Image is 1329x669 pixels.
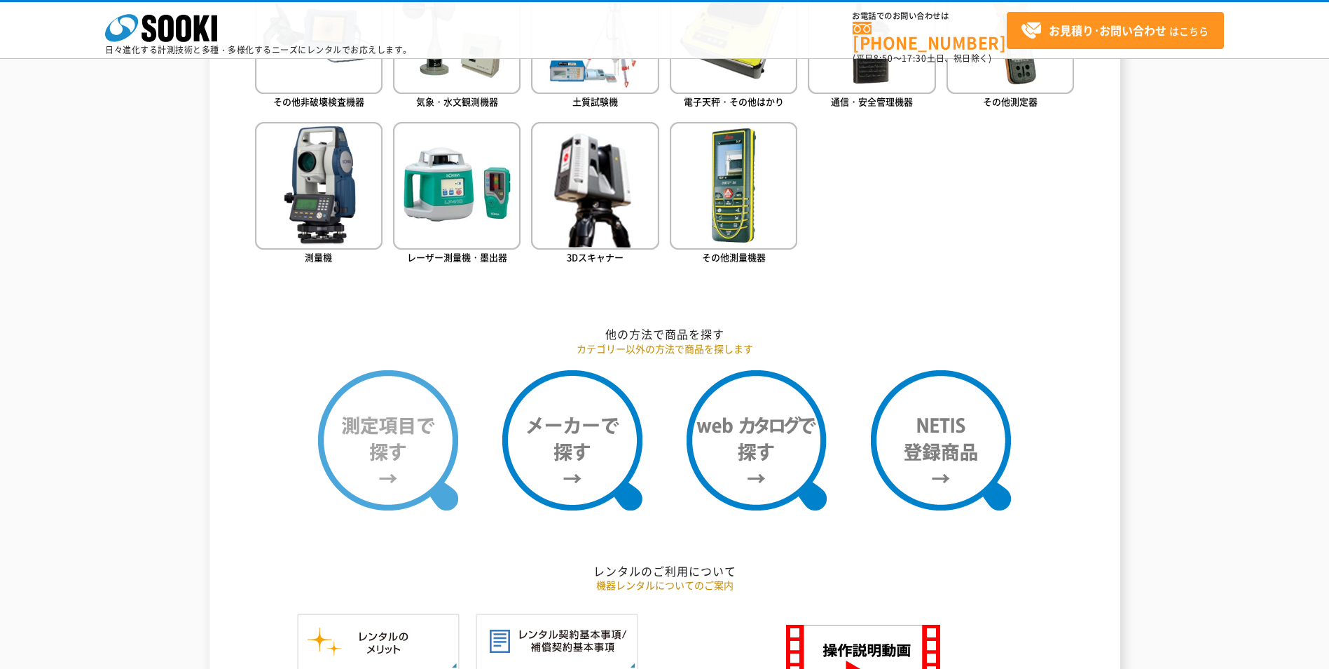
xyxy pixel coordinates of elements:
[684,95,784,108] span: 電子天秤・その他はかり
[871,370,1011,511] img: NETIS登録商品
[1007,12,1224,49] a: お見積り･お問い合わせはこちら
[1021,20,1209,41] span: はこちら
[255,342,1075,356] p: カテゴリー以外の方法で商品を探します
[567,250,624,264] span: 3Dスキャナー
[502,370,642,511] img: メーカーで探す
[255,327,1075,342] h2: 他の方法で商品を探す
[702,250,766,264] span: その他測量機器
[393,122,521,250] img: レーザー測量機・墨出器
[416,95,498,108] span: 気象・水文観測機器
[853,52,991,65] span: (平日 ～ 土日、祝日除く)
[670,122,797,267] a: その他測量機器
[687,370,827,511] img: webカタログで探す
[670,122,797,250] img: その他測量機器
[874,52,893,65] span: 8:50
[902,52,927,65] span: 17:30
[983,95,1038,108] span: その他測定器
[105,46,412,54] p: 日々進化する計測技術と多種・多様化するニーズにレンタルでお応えします。
[572,95,618,108] span: 土質試験機
[407,250,507,264] span: レーザー測量機・墨出器
[853,12,1007,20] span: お電話でのお問い合わせは
[853,22,1007,50] a: [PHONE_NUMBER]
[255,578,1075,593] p: 機器レンタルについてのご案内
[531,122,659,250] img: 3Dスキャナー
[255,122,383,250] img: 測量機
[393,122,521,267] a: レーザー測量機・墨出器
[531,122,659,267] a: 3Dスキャナー
[273,95,364,108] span: その他非破壊検査機器
[1049,22,1166,39] strong: お見積り･お問い合わせ
[255,564,1075,579] h2: レンタルのご利用について
[255,122,383,267] a: 測量機
[318,370,458,511] img: 測定項目で探す
[305,250,332,264] span: 測量機
[831,95,913,108] span: 通信・安全管理機器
